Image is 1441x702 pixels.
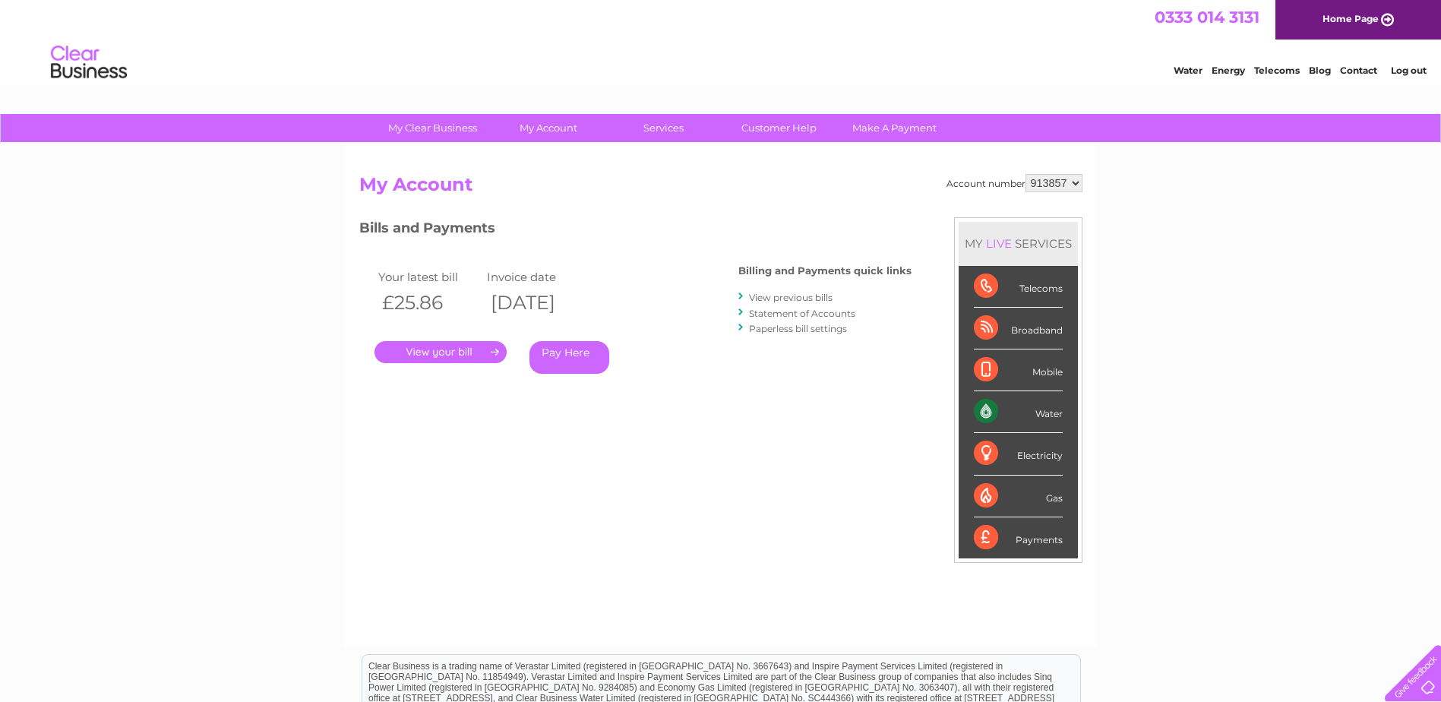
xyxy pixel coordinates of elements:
[974,266,1063,308] div: Telecoms
[370,114,495,142] a: My Clear Business
[1212,65,1245,76] a: Energy
[974,391,1063,433] div: Water
[1155,8,1259,27] a: 0333 014 3131
[716,114,842,142] a: Customer Help
[974,476,1063,517] div: Gas
[832,114,957,142] a: Make A Payment
[1174,65,1202,76] a: Water
[374,267,484,287] td: Your latest bill
[749,308,855,319] a: Statement of Accounts
[749,323,847,334] a: Paperless bill settings
[374,287,484,318] th: £25.86
[601,114,726,142] a: Services
[529,341,609,374] a: Pay Here
[974,349,1063,391] div: Mobile
[50,40,128,86] img: logo.png
[974,517,1063,558] div: Payments
[483,287,593,318] th: [DATE]
[485,114,611,142] a: My Account
[359,217,912,244] h3: Bills and Payments
[1391,65,1427,76] a: Log out
[959,222,1078,265] div: MY SERVICES
[359,174,1082,203] h2: My Account
[483,267,593,287] td: Invoice date
[983,236,1015,251] div: LIVE
[974,308,1063,349] div: Broadband
[1340,65,1377,76] a: Contact
[749,292,833,303] a: View previous bills
[738,265,912,277] h4: Billing and Payments quick links
[362,8,1080,74] div: Clear Business is a trading name of Verastar Limited (registered in [GEOGRAPHIC_DATA] No. 3667643...
[974,433,1063,475] div: Electricity
[374,341,507,363] a: .
[1254,65,1300,76] a: Telecoms
[946,174,1082,192] div: Account number
[1309,65,1331,76] a: Blog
